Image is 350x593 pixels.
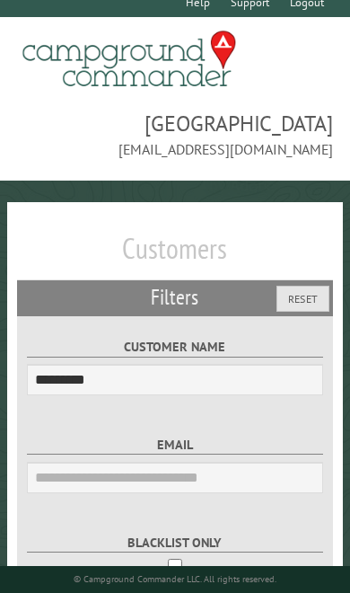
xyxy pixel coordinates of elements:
[17,280,332,314] h2: Filters
[27,337,323,358] label: Customer Name
[17,24,241,94] img: Campground Commander
[27,435,323,456] label: Email
[276,286,329,312] button: Reset
[27,533,323,553] label: Blacklist only
[74,573,276,585] small: © Campground Commander LLC. All rights reserved.
[17,231,332,280] h1: Customers
[17,109,332,159] span: [GEOGRAPHIC_DATA] [EMAIL_ADDRESS][DOMAIN_NAME]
